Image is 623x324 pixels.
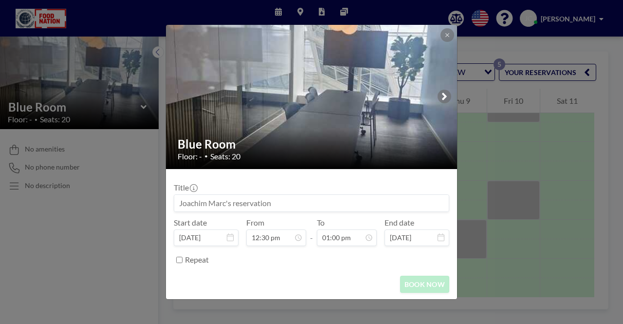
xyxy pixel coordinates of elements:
label: Start date [174,218,207,228]
span: - [310,221,313,243]
label: To [317,218,325,228]
span: • [204,152,208,160]
span: Floor: - [178,152,202,161]
h2: Blue Room [178,137,446,152]
span: Seats: 20 [210,152,240,161]
input: Joachim Marc's reservation [174,195,449,211]
button: BOOK NOW [400,276,449,293]
label: Title [174,183,197,192]
label: Repeat [185,255,209,265]
label: From [246,218,264,228]
label: End date [385,218,414,228]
